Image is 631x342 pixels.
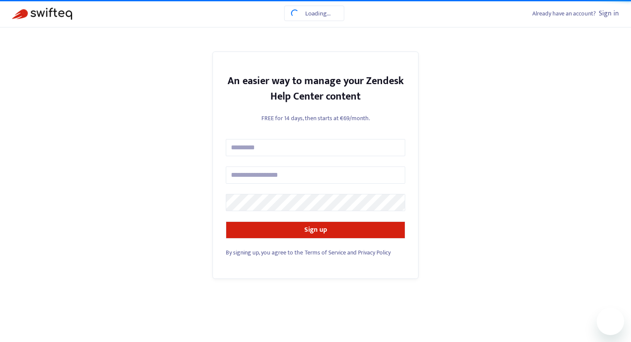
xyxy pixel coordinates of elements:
[226,248,303,257] span: By signing up, you agree to the
[597,308,624,335] iframe: Button to launch messaging window
[226,248,405,257] div: and
[12,8,72,20] img: Swifteq
[226,114,405,123] p: FREE for 14 days, then starts at €69/month.
[228,73,404,105] strong: An easier way to manage your Zendesk Help Center content
[532,9,596,18] span: Already have an account?
[226,221,405,239] button: Sign up
[304,224,327,236] strong: Sign up
[305,248,346,257] a: Terms of Service
[358,248,391,257] a: Privacy Policy
[599,8,619,19] a: Sign in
